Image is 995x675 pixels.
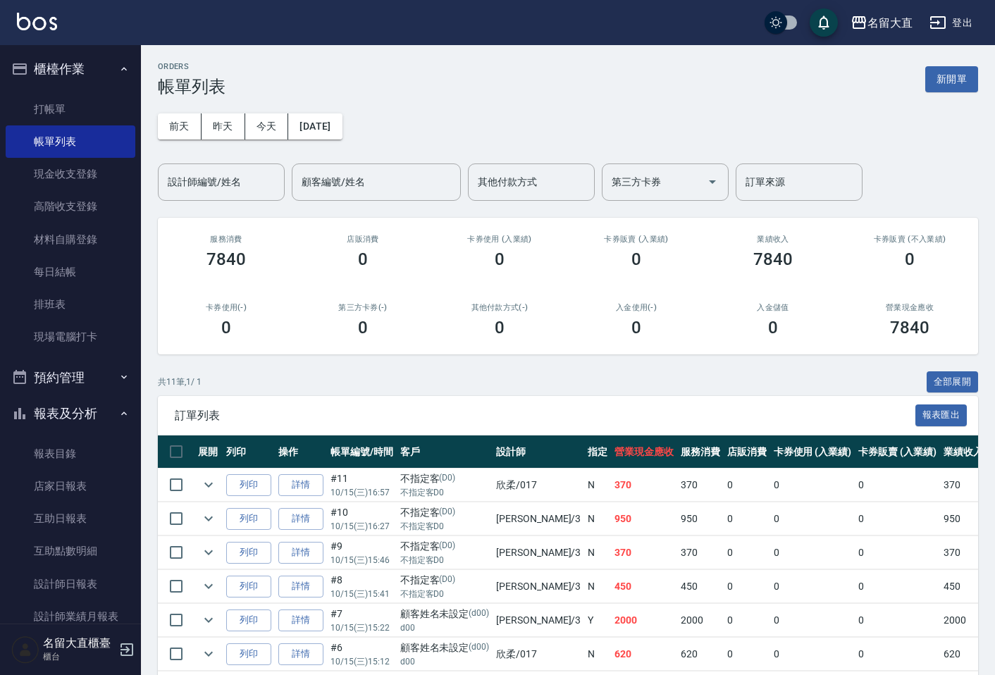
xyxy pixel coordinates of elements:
[6,359,135,396] button: 預約管理
[924,10,978,36] button: 登出
[6,535,135,567] a: 互助點數明細
[584,638,611,671] td: N
[400,539,489,554] div: 不指定客
[206,249,246,269] h3: 7840
[202,113,245,140] button: 昨天
[6,223,135,256] a: 材料自購登錄
[6,470,135,502] a: 店家日報表
[327,638,397,671] td: #6
[927,371,979,393] button: 全部展開
[940,604,987,637] td: 2000
[221,318,231,337] h3: 0
[493,435,584,469] th: 設計師
[855,570,940,603] td: 0
[611,638,677,671] td: 620
[890,318,929,337] h3: 7840
[585,303,688,312] h2: 入金使用(-)
[327,536,397,569] td: #9
[439,505,455,520] p: (D0)
[198,542,219,563] button: expand row
[278,474,323,496] a: 詳情
[400,588,489,600] p: 不指定客D0
[6,395,135,432] button: 報表及分析
[770,502,855,535] td: 0
[175,303,278,312] h2: 卡券使用(-)
[493,469,584,502] td: 欣柔 /017
[770,604,855,637] td: 0
[677,435,724,469] th: 服務消費
[925,72,978,85] a: 新開單
[584,469,611,502] td: N
[158,376,202,388] p: 共 11 筆, 1 / 1
[940,536,987,569] td: 370
[327,570,397,603] td: #8
[677,570,724,603] td: 450
[611,536,677,569] td: 370
[43,636,115,650] h5: 名留大直櫃臺
[855,502,940,535] td: 0
[400,505,489,520] div: 不指定客
[677,604,724,637] td: 2000
[677,638,724,671] td: 620
[327,435,397,469] th: 帳單編號/時間
[584,435,611,469] th: 指定
[611,469,677,502] td: 370
[585,235,688,244] h2: 卡券販賣 (入業績)
[400,607,489,621] div: 顧客姓名未設定
[198,576,219,597] button: expand row
[330,520,393,533] p: 10/15 (三) 16:27
[158,77,225,97] h3: 帳單列表
[11,636,39,664] img: Person
[845,8,918,37] button: 名留大直
[905,249,915,269] h3: 0
[584,502,611,535] td: N
[439,573,455,588] p: (D0)
[810,8,838,37] button: save
[867,14,913,32] div: 名留大直
[6,438,135,470] a: 報表目錄
[330,554,393,566] p: 10/15 (三) 15:46
[584,570,611,603] td: N
[677,502,724,535] td: 950
[158,113,202,140] button: 前天
[584,604,611,637] td: Y
[493,638,584,671] td: 欣柔 /017
[611,435,677,469] th: 營業現金應收
[724,502,770,535] td: 0
[631,318,641,337] h3: 0
[770,469,855,502] td: 0
[770,570,855,603] td: 0
[915,404,968,426] button: 報表匯出
[611,570,677,603] td: 450
[448,303,551,312] h2: 其他付款方式(-)
[397,435,493,469] th: 客戶
[855,435,940,469] th: 卡券販賣 (入業績)
[358,318,368,337] h3: 0
[6,158,135,190] a: 現金收支登錄
[330,588,393,600] p: 10/15 (三) 15:41
[724,435,770,469] th: 店販消費
[226,643,271,665] button: 列印
[722,235,824,244] h2: 業績收入
[278,542,323,564] a: 詳情
[278,508,323,530] a: 詳情
[724,469,770,502] td: 0
[677,536,724,569] td: 370
[631,249,641,269] h3: 0
[194,435,223,469] th: 展開
[400,655,489,668] p: d00
[175,235,278,244] h3: 服務消費
[400,573,489,588] div: 不指定客
[198,508,219,529] button: expand row
[400,554,489,566] p: 不指定客D0
[495,249,505,269] h3: 0
[330,655,393,668] p: 10/15 (三) 15:12
[327,469,397,502] td: #11
[330,486,393,499] p: 10/15 (三) 16:57
[493,536,584,569] td: [PERSON_NAME] /3
[584,536,611,569] td: N
[469,607,489,621] p: (d00)
[6,125,135,158] a: 帳單列表
[770,638,855,671] td: 0
[400,621,489,634] p: d00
